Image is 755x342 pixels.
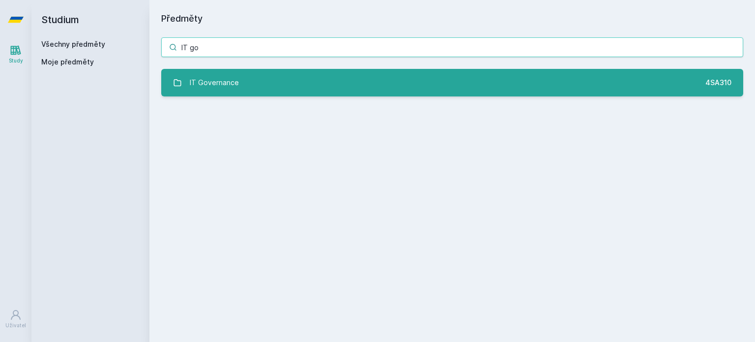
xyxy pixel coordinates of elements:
[190,73,239,93] div: IT Governance
[705,78,731,88] div: 4SA310
[161,12,743,26] h1: Předměty
[5,322,26,329] div: Uživatel
[9,57,23,64] div: Study
[41,57,94,67] span: Moje předměty
[2,39,29,69] a: Study
[41,40,105,48] a: Všechny předměty
[2,304,29,334] a: Uživatel
[161,37,743,57] input: Název nebo ident předmětu…
[161,69,743,96] a: IT Governance 4SA310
